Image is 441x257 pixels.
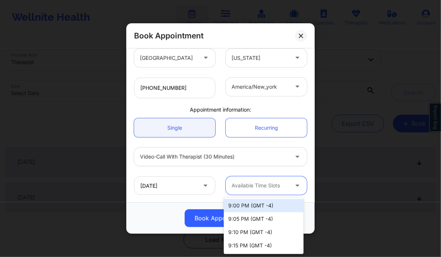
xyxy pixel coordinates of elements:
div: 9:00 PM (GMT -4) [224,199,303,212]
div: 9:05 PM (GMT -4) [224,212,303,226]
div: Video-Call with Therapist (30 minutes) [140,148,288,166]
input: MM/DD/YYYY [134,176,215,195]
div: 9:10 PM (GMT -4) [224,226,303,239]
h2: Book Appointment [134,31,204,41]
input: Patient's Phone Number [134,78,215,98]
a: Single [134,118,215,137]
div: america/new_york [232,78,288,96]
a: Recurring [226,118,307,137]
div: 9:15 PM (GMT -4) [224,239,303,252]
div: Appointment information: [129,106,312,114]
button: Book Appointment [185,209,256,227]
div: [US_STATE] [232,49,288,67]
div: [GEOGRAPHIC_DATA] [140,49,197,67]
